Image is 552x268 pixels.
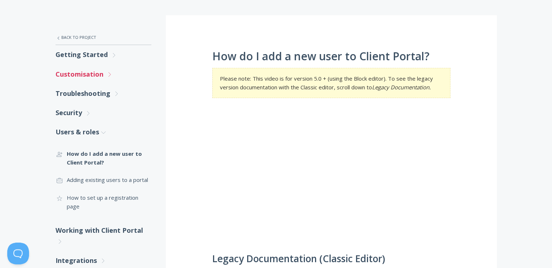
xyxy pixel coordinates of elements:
a: Customisation [56,65,151,84]
a: How do I add a new user to Client Portal? [56,145,151,171]
em: Legacy Documentation. [372,84,431,91]
a: Adding existing users to a portal [56,171,151,188]
a: Back to Project [56,30,151,45]
h2: Legacy Documentation (Classic Editor) [212,253,450,264]
iframe: Toggle Customer Support [7,243,29,264]
a: Security [56,103,151,122]
a: Working with Client Portal [56,221,151,251]
h1: How do I add a new user to Client Portal? [212,50,450,62]
a: Troubleshooting [56,84,151,103]
section: Please note: This video is for version 5.0 + (using the Block editor). To see the legacy version ... [212,68,450,98]
a: Getting Started [56,45,151,64]
a: Users & roles [56,122,151,142]
iframe: Adding clients to Client Portal [212,109,450,243]
a: How to set up a registration page [56,189,151,215]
